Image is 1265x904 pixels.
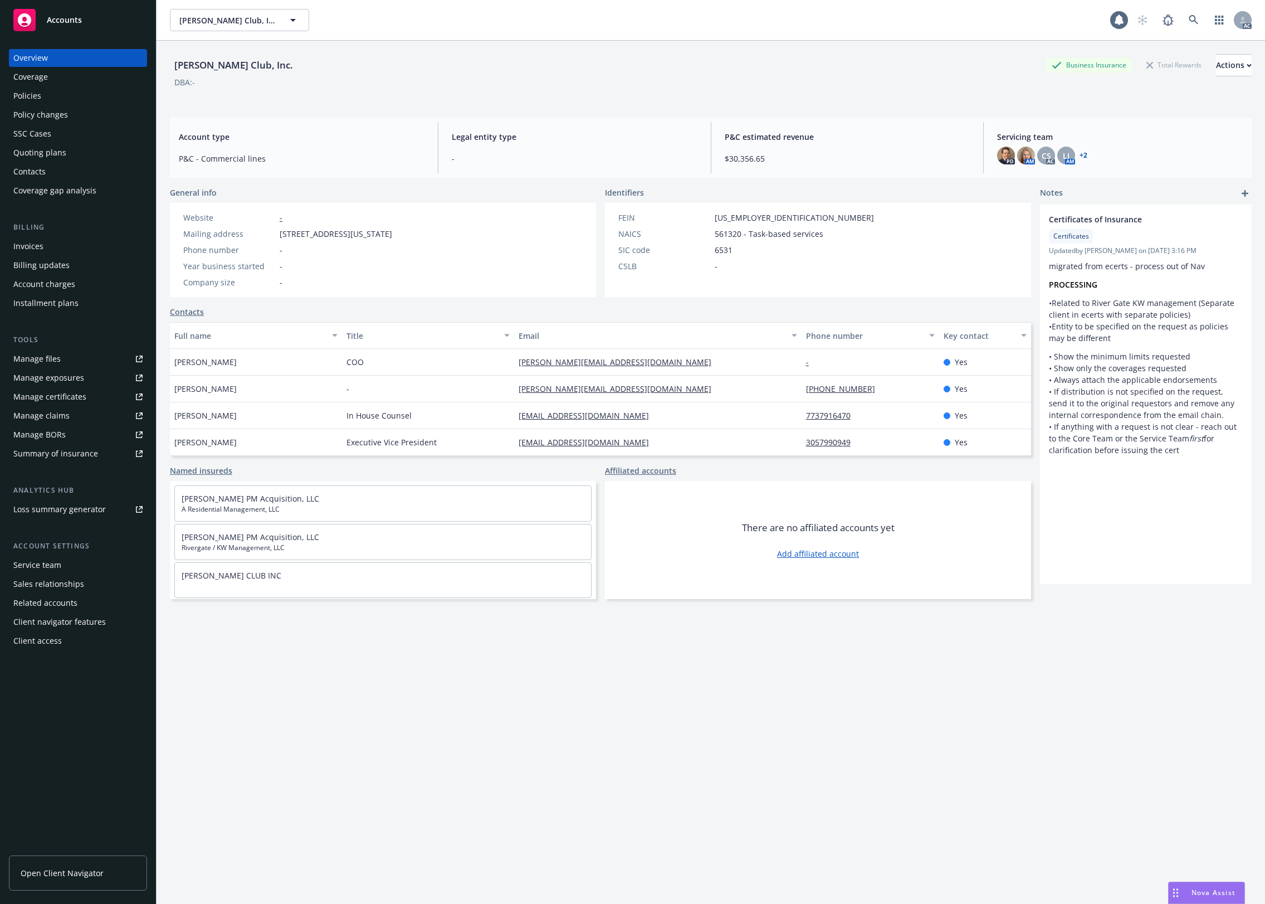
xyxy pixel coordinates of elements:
[939,322,1031,349] button: Key contact
[346,383,349,395] span: -
[9,4,147,36] a: Accounts
[280,276,282,288] span: -
[182,543,584,553] span: Rivergate / KW Management, LLC
[715,244,732,256] span: 6531
[9,106,147,124] a: Policy changes
[13,182,96,200] div: Coverage gap analysis
[1080,152,1087,159] a: +2
[9,369,147,387] span: Manage exposures
[174,76,195,88] div: DBA: -
[806,330,922,342] div: Phone number
[997,131,1243,143] span: Servicing team
[514,322,801,349] button: Email
[13,106,68,124] div: Policy changes
[9,222,147,233] div: Billing
[182,532,319,542] a: [PERSON_NAME] PM Acquisition, LLC
[13,68,48,86] div: Coverage
[9,68,147,86] a: Coverage
[9,632,147,650] a: Client access
[618,260,710,272] div: CSLB
[183,276,275,288] div: Company size
[9,125,147,143] a: SSC Cases
[170,58,297,72] div: [PERSON_NAME] Club, Inc.
[9,275,147,293] a: Account charges
[346,356,364,368] span: COO
[806,437,859,448] a: 3057990949
[13,500,106,518] div: Loss summary generator
[179,14,276,26] span: [PERSON_NAME] Club, Inc.
[182,493,319,504] a: [PERSON_NAME] PM Acquisition, LLC
[13,369,84,387] div: Manage exposures
[1169,882,1183,903] div: Drag to move
[342,322,514,349] button: Title
[13,632,62,650] div: Client access
[13,613,106,631] div: Client navigator features
[1049,297,1243,344] p: •Related to River Gate KW management (Separate client in ecerts with separate policies) •Entity t...
[346,436,437,448] span: Executive Vice President
[174,356,237,368] span: [PERSON_NAME]
[170,187,217,198] span: General info
[170,306,204,318] a: Contacts
[13,87,41,105] div: Policies
[9,237,147,255] a: Invoices
[13,575,84,593] div: Sales relationships
[13,49,48,67] div: Overview
[13,350,61,368] div: Manage files
[955,356,968,368] span: Yes
[9,575,147,593] a: Sales relationships
[1053,231,1089,241] span: Certificates
[1040,205,1252,465] div: Certificates of InsuranceCertificatesUpdatedby [PERSON_NAME] on [DATE] 3:16 PMmigrated from ecert...
[1049,213,1214,225] span: Certificates of Insurance
[9,350,147,368] a: Manage files
[1216,55,1252,76] div: Actions
[519,410,658,421] a: [EMAIL_ADDRESS][DOMAIN_NAME]
[1063,150,1069,162] span: LI
[519,357,720,367] a: [PERSON_NAME][EMAIL_ADDRESS][DOMAIN_NAME]
[13,445,98,463] div: Summary of insurance
[9,485,147,496] div: Analytics hub
[1157,9,1179,31] a: Report a Bug
[13,294,79,312] div: Installment plans
[1049,260,1243,272] p: migrated from ecerts - process out of Nav
[346,410,412,421] span: In House Counsel
[1017,147,1035,164] img: photo
[955,410,968,421] span: Yes
[1183,9,1205,31] a: Search
[183,228,275,240] div: Mailing address
[9,556,147,574] a: Service team
[618,228,710,240] div: NAICS
[519,383,720,394] a: [PERSON_NAME][EMAIL_ADDRESS][DOMAIN_NAME]
[725,131,970,143] span: P&C estimated revenue
[725,153,970,164] span: $30,356.65
[452,131,697,143] span: Legal entity type
[13,256,70,274] div: Billing updates
[346,330,497,342] div: Title
[1168,882,1245,904] button: Nova Assist
[280,228,392,240] span: [STREET_ADDRESS][US_STATE]
[9,426,147,444] a: Manage BORs
[519,437,658,448] a: [EMAIL_ADDRESS][DOMAIN_NAME]
[955,436,968,448] span: Yes
[715,212,874,223] span: [US_EMPLOYER_IDENTIFICATION_NUMBER]
[13,163,46,181] div: Contacts
[170,322,342,349] button: Full name
[13,125,51,143] div: SSC Cases
[9,594,147,612] a: Related accounts
[452,153,697,164] span: -
[174,330,325,342] div: Full name
[170,465,232,477] a: Named insureds
[944,330,1014,342] div: Key contact
[182,570,281,581] a: [PERSON_NAME] CLUB INC
[13,556,61,574] div: Service team
[806,357,818,367] a: -
[1189,433,1204,444] em: first
[9,407,147,425] a: Manage claims
[519,330,784,342] div: Email
[9,500,147,518] a: Loss summary generator
[9,49,147,67] a: Overview
[182,504,584,514] span: A Residential Management, LLC
[605,465,676,477] a: Affiliated accounts
[715,228,823,240] span: 561320 - Task-based services
[605,187,644,198] span: Identifiers
[183,260,275,272] div: Year business started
